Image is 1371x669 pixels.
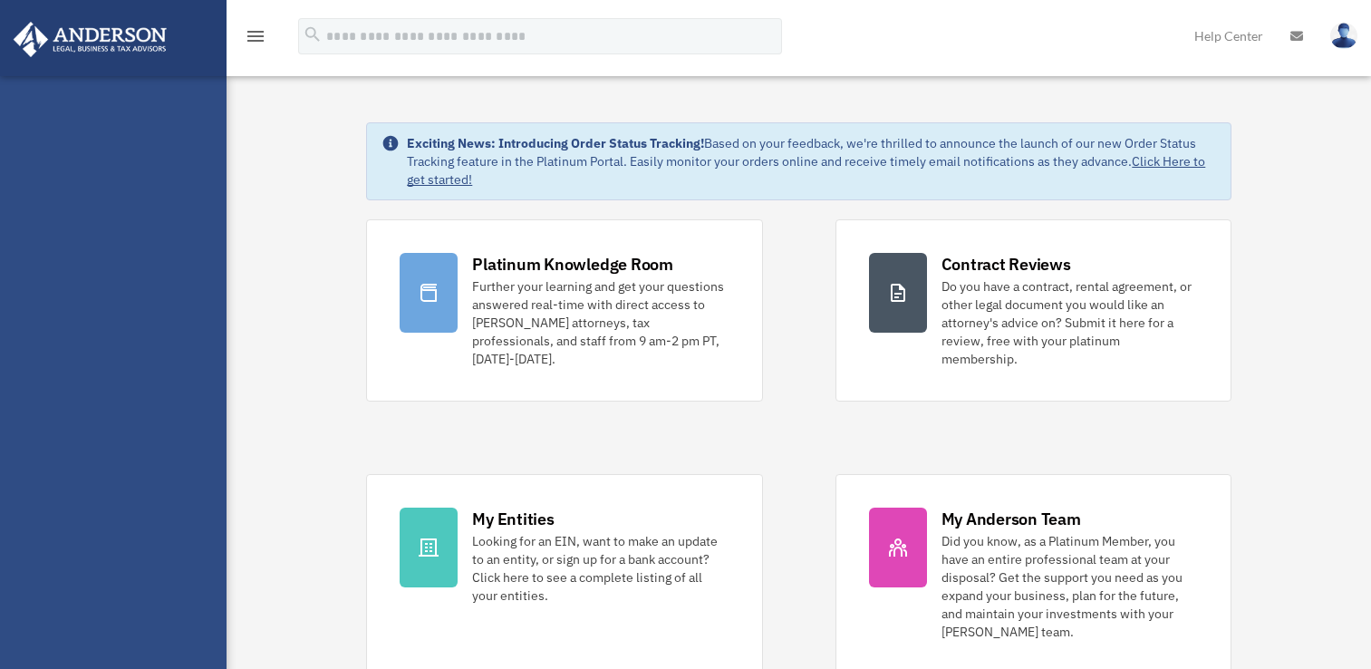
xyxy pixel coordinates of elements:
div: Do you have a contract, rental agreement, or other legal document you would like an attorney's ad... [941,277,1198,368]
strong: Exciting News: Introducing Order Status Tracking! [407,135,704,151]
div: Based on your feedback, we're thrilled to announce the launch of our new Order Status Tracking fe... [407,134,1215,189]
a: Click Here to get started! [407,153,1205,188]
a: menu [245,32,266,47]
img: User Pic [1330,23,1357,49]
img: Anderson Advisors Platinum Portal [8,22,172,57]
a: Platinum Knowledge Room Further your learning and get your questions answered real-time with dire... [366,219,762,402]
div: My Entities [472,508,554,530]
i: search [303,24,323,44]
div: Looking for an EIN, want to make an update to an entity, or sign up for a bank account? Click her... [472,532,729,605]
i: menu [245,25,266,47]
div: Further your learning and get your questions answered real-time with direct access to [PERSON_NAM... [472,277,729,368]
div: My Anderson Team [941,508,1081,530]
div: Did you know, as a Platinum Member, you have an entire professional team at your disposal? Get th... [941,532,1198,641]
div: Platinum Knowledge Room [472,253,673,276]
a: Contract Reviews Do you have a contract, rental agreement, or other legal document you would like... [835,219,1231,402]
div: Contract Reviews [941,253,1071,276]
